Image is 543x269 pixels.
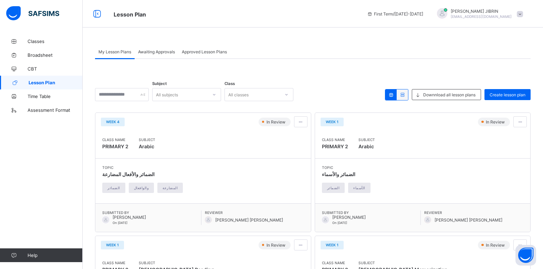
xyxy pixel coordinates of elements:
span: Create lesson plan [490,92,525,97]
span: Week 1 [326,243,338,247]
span: Week 1 [326,120,338,124]
span: CBT [28,66,83,72]
span: Submitted By [322,211,421,215]
span: Time Table [28,94,83,99]
span: Class Name [102,261,128,265]
img: safsims [6,6,59,21]
span: [PERSON_NAME] [113,215,146,220]
span: On [DATE] [113,221,127,225]
span: Topic [322,165,374,170]
span: Help [28,252,82,258]
div: IBRAHIMJIBRIN [430,8,526,20]
span: Arabic [139,142,155,151]
span: Class [224,81,235,86]
span: Assessment Format [28,107,83,113]
span: Reviewer [205,211,304,215]
span: الضمائر [107,186,120,190]
span: Downnload all lesson plans [423,92,476,97]
span: Class Name [322,261,348,265]
span: Classes [28,39,83,44]
span: [PERSON_NAME] [PERSON_NAME] [215,217,283,223]
span: In Review [266,243,288,248]
span: [PERSON_NAME] JIBRIN [451,9,512,14]
span: Lesson Plan [114,11,146,18]
span: الضمائر والأسماء [322,171,355,177]
span: My Lesson Plans [98,49,131,54]
span: session/term information [367,11,423,17]
span: Subject [139,138,155,142]
span: On [DATE] [332,221,347,225]
span: Approved Lesson Plans [182,49,227,54]
span: المضارعة [163,186,178,190]
span: Reviewer [424,211,523,215]
span: Week 1 [106,243,119,247]
span: Topic [102,165,186,170]
span: Arabic [358,142,375,151]
span: Subject [358,261,448,265]
span: In Review [485,119,507,125]
span: [EMAIL_ADDRESS][DOMAIN_NAME] [451,14,512,19]
span: Class Name [102,138,128,142]
span: Subject [139,261,214,265]
div: All subjects [156,88,178,101]
span: Submitted By [102,211,201,215]
span: PRIMARY 2 [322,143,348,149]
span: الأسماء [353,186,365,190]
span: PRIMARY 2 [102,143,128,149]
span: Subject [152,81,167,86]
div: All classes [228,88,249,101]
span: [PERSON_NAME] [332,215,366,220]
span: In Review [485,243,507,248]
span: Broadsheet [28,52,83,58]
span: الضمائر [327,186,340,190]
span: الضمائر والأفعال المضارعة [102,171,155,177]
span: Class Name [322,138,348,142]
span: والوافعال [134,186,149,190]
span: Subject [358,138,375,142]
span: Lesson Plan [29,80,83,85]
span: [PERSON_NAME] [PERSON_NAME] [435,217,502,223]
span: Week 4 [106,120,119,124]
button: Open asap [515,245,536,266]
span: Awaiting Approvals [138,49,175,54]
span: In Review [266,119,288,125]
